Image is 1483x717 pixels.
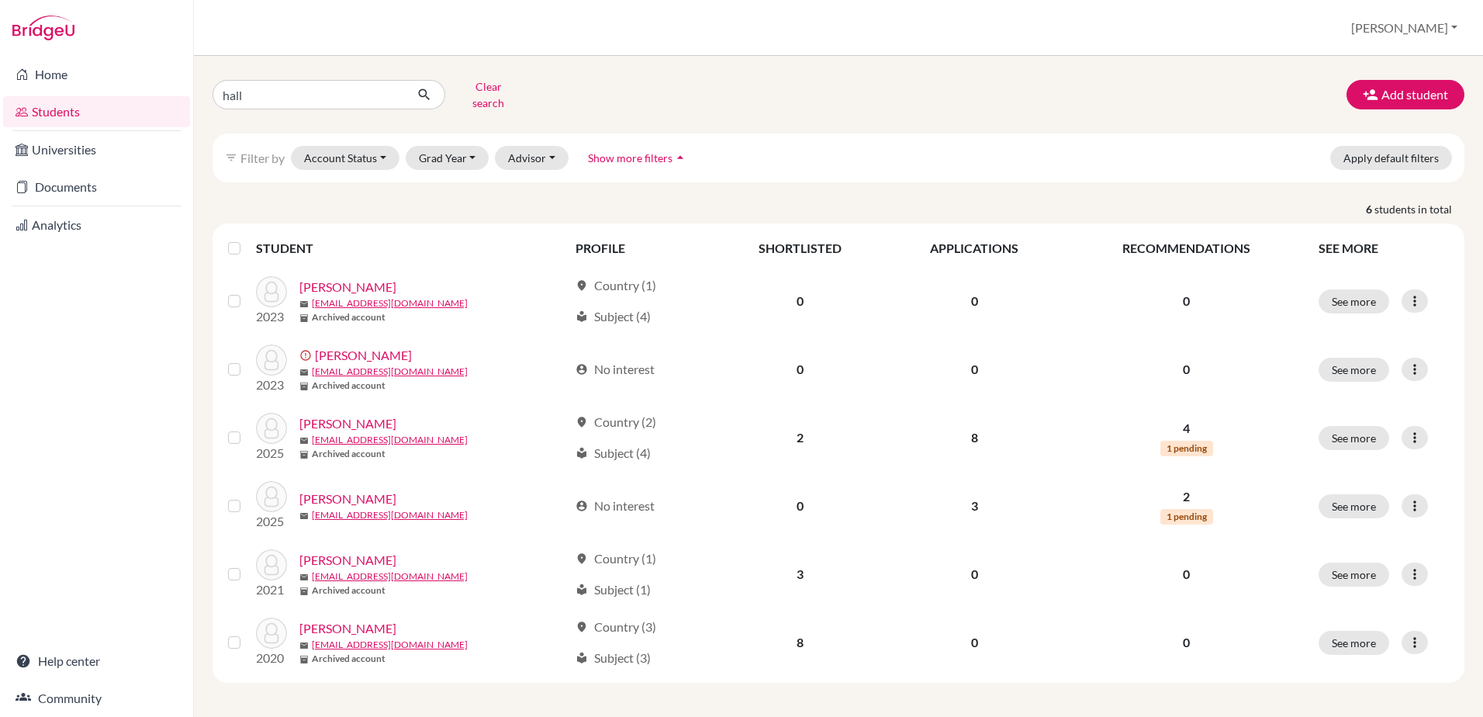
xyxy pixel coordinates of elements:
a: Universities [3,134,190,165]
p: 0 [1073,633,1300,652]
img: Hall, Dominic [256,345,287,376]
p: 2023 [256,376,287,394]
p: 2 [1073,487,1300,506]
a: Analytics [3,210,190,241]
p: 2025 [256,444,287,462]
img: Hall, Oliver [256,618,287,649]
td: 8 [715,608,885,677]
div: Subject (4) [576,307,651,326]
strong: 6 [1366,201,1374,217]
span: inventory_2 [299,450,309,459]
button: See more [1319,631,1389,655]
td: 0 [715,335,885,404]
a: [PERSON_NAME] [299,551,396,570]
span: local_library [576,310,588,323]
p: 2025 [256,512,287,531]
span: Filter by [240,151,285,165]
button: See more [1319,426,1389,450]
img: Bridge-U [12,16,74,40]
button: See more [1319,358,1389,382]
a: Community [3,683,190,714]
th: PROFILE [566,230,715,267]
span: students in total [1374,201,1464,217]
span: mail [299,436,309,445]
a: [PERSON_NAME] [299,278,396,296]
span: 1 pending [1160,441,1213,456]
div: Subject (4) [576,444,651,462]
span: location_on [576,416,588,428]
img: Hall, Felix [256,413,287,444]
button: Show more filtersarrow_drop_up [575,146,701,170]
b: Archived account [312,379,385,393]
div: Subject (1) [576,580,651,599]
b: Archived account [312,447,385,461]
a: [PERSON_NAME] [299,414,396,433]
b: Archived account [312,310,385,324]
span: inventory_2 [299,587,309,596]
span: location_on [576,552,588,565]
i: filter_list [225,151,237,164]
a: [EMAIL_ADDRESS][DOMAIN_NAME] [312,433,468,447]
a: Documents [3,171,190,203]
span: mail [299,641,309,650]
span: location_on [576,621,588,633]
div: Country (1) [576,549,656,568]
a: Students [3,96,190,127]
p: 2023 [256,307,287,326]
p: 0 [1073,360,1300,379]
th: STUDENT [256,230,566,267]
input: Find student by name... [213,80,405,109]
a: [EMAIL_ADDRESS][DOMAIN_NAME] [312,365,468,379]
td: 0 [885,267,1064,335]
img: Hall, Caspar [256,276,287,307]
button: Clear search [445,74,531,115]
button: See more [1319,563,1389,587]
span: error_outline [299,349,315,362]
span: 1 pending [1160,509,1213,525]
div: Country (2) [576,413,656,431]
button: Advisor [495,146,569,170]
td: 3 [885,472,1064,540]
span: account_circle [576,500,588,512]
th: SEE MORE [1309,230,1458,267]
p: 0 [1073,292,1300,310]
a: [EMAIL_ADDRESS][DOMAIN_NAME] [312,508,468,522]
td: 0 [885,335,1064,404]
span: Show more filters [588,151,672,165]
p: 2021 [256,580,287,599]
i: arrow_drop_up [672,150,688,165]
a: [EMAIL_ADDRESS][DOMAIN_NAME] [312,570,468,584]
p: 2020 [256,649,287,667]
span: location_on [576,279,588,292]
p: 0 [1073,565,1300,584]
span: mail [299,368,309,377]
b: Archived account [312,652,385,666]
a: [PERSON_NAME] [299,619,396,638]
button: See more [1319,289,1389,313]
td: 8 [885,404,1064,472]
span: inventory_2 [299,382,309,391]
a: [EMAIL_ADDRESS][DOMAIN_NAME] [312,296,468,310]
span: account_circle [576,363,588,376]
span: mail [299,573,309,582]
span: inventory_2 [299,655,309,664]
td: 2 [715,404,885,472]
b: Archived account [312,584,385,597]
a: Help center [3,646,190,677]
span: mail [299,300,309,309]
div: No interest [576,497,655,515]
p: 4 [1073,419,1300,438]
td: 0 [885,608,1064,677]
a: [EMAIL_ADDRESS][DOMAIN_NAME] [312,638,468,652]
span: local_library [576,584,588,596]
th: RECOMMENDATIONS [1064,230,1309,267]
th: APPLICATIONS [885,230,1064,267]
div: Country (1) [576,276,656,295]
th: SHORTLISTED [715,230,885,267]
span: mail [299,511,309,521]
a: [PERSON_NAME] [299,490,396,508]
img: Hall, Felix [256,481,287,512]
a: Home [3,59,190,90]
div: No interest [576,360,655,379]
span: local_library [576,447,588,459]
